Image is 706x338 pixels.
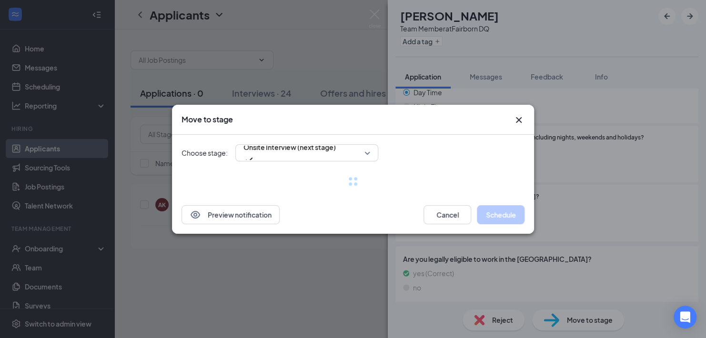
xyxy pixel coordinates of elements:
[513,114,524,126] button: Close
[182,114,233,125] h3: Move to stage
[182,205,280,224] button: EyePreview notification
[182,148,228,158] span: Choose stage:
[243,140,336,154] span: Onsite Interview (next stage)
[513,114,524,126] svg: Cross
[477,205,524,224] button: Schedule
[190,209,201,220] svg: Eye
[674,306,696,328] div: Open Intercom Messenger
[243,154,255,166] svg: Checkmark
[424,205,471,224] button: Cancel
